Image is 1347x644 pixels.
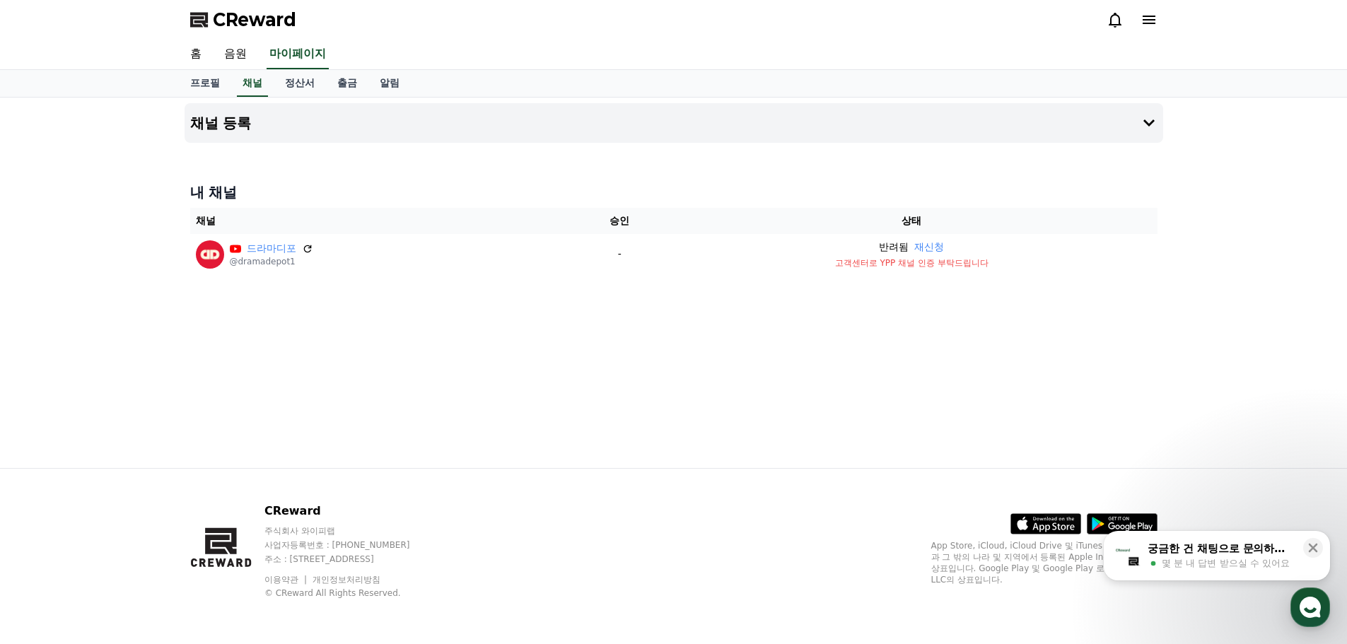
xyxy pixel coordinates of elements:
[672,257,1152,269] p: 고객센터로 YPP 채널 인증 부탁드립니다
[45,469,53,481] span: 홈
[264,587,437,599] p: © CReward All Rights Reserved.
[579,247,660,262] p: -
[218,469,235,481] span: 설정
[313,575,380,585] a: 개인정보처리방침
[196,240,224,269] img: 드라마디포
[190,115,252,131] h4: 채널 등록
[931,540,1158,585] p: App Store, iCloud, iCloud Drive 및 iTunes Store는 미국과 그 밖의 나라 및 지역에서 등록된 Apple Inc.의 서비스 상표입니다. Goo...
[190,8,296,31] a: CReward
[129,470,146,481] span: 대화
[264,525,437,537] p: 주식회사 와이피랩
[237,70,268,97] a: 채널
[93,448,182,484] a: 대화
[230,256,313,267] p: @dramadepot1
[213,8,296,31] span: CReward
[185,103,1163,143] button: 채널 등록
[914,240,944,254] button: 재신청
[182,448,272,484] a: 설정
[264,539,437,551] p: 사업자등록번호 : [PHONE_NUMBER]
[666,208,1158,234] th: 상태
[274,70,326,97] a: 정산서
[368,70,411,97] a: 알림
[264,503,437,520] p: CReward
[190,208,573,234] th: 채널
[4,448,93,484] a: 홈
[190,182,1158,202] h4: 내 채널
[264,554,437,565] p: 주소 : [STREET_ADDRESS]
[247,241,296,256] a: 드라마디포
[879,240,909,254] p: 반려됨
[179,40,213,69] a: 홈
[573,208,666,234] th: 승인
[213,40,258,69] a: 음원
[264,575,309,585] a: 이용약관
[179,70,231,97] a: 프로필
[267,40,329,69] a: 마이페이지
[326,70,368,97] a: 출금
